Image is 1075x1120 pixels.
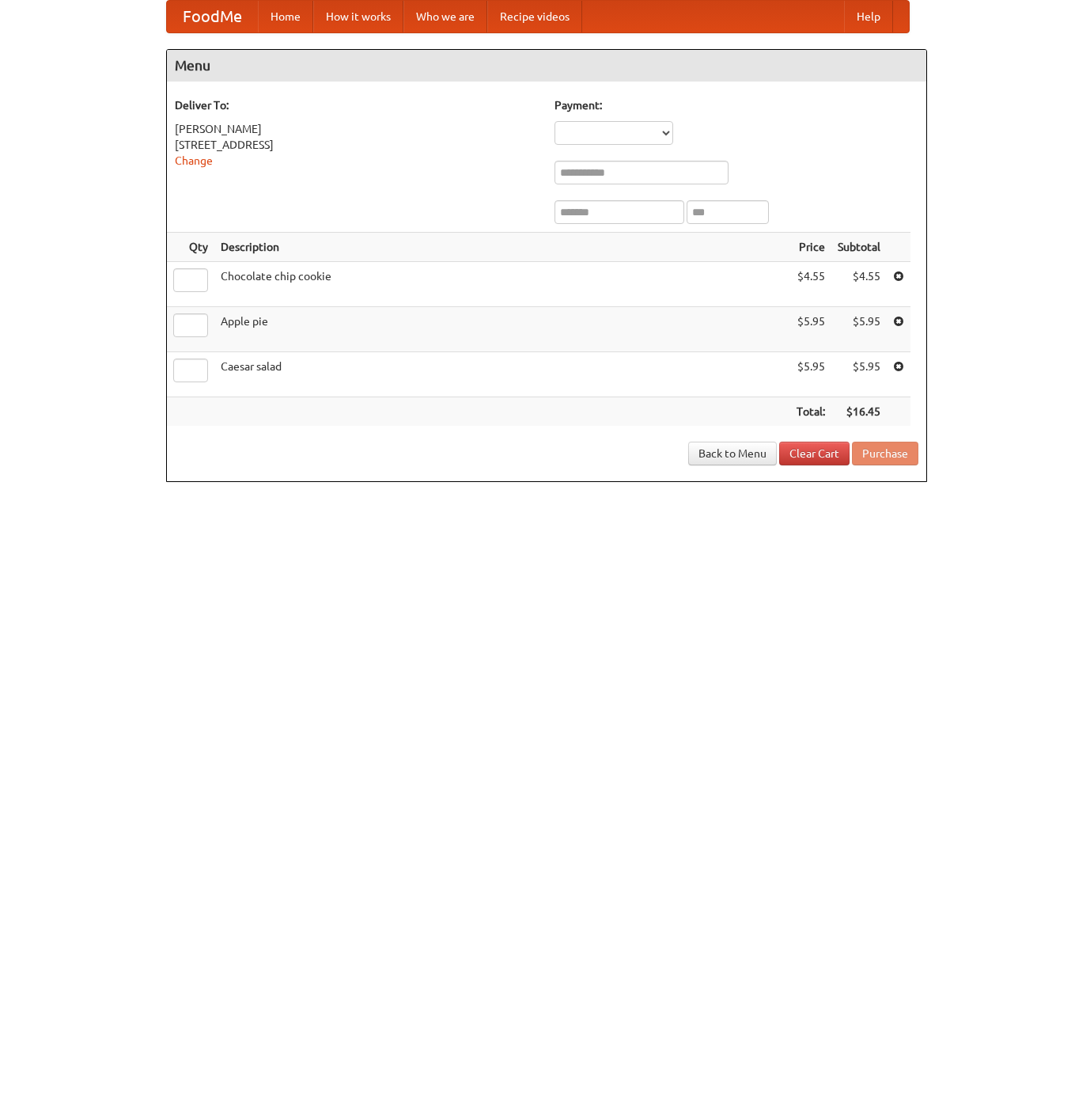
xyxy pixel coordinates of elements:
[167,233,214,262] th: Qty
[487,1,582,32] a: Recipe videos
[790,352,831,397] td: $5.95
[779,442,850,465] a: Clear Cart
[258,1,313,32] a: Home
[167,50,926,82] h4: Menu
[831,352,887,397] td: $5.95
[214,262,790,307] td: Chocolate chip cookie
[790,397,831,427] th: Total:
[214,352,790,397] td: Caesar salad
[175,121,539,137] div: [PERSON_NAME]
[844,1,893,32] a: Help
[790,233,831,262] th: Price
[831,307,887,352] td: $5.95
[831,233,887,262] th: Subtotal
[790,307,831,352] td: $5.95
[790,262,831,307] td: $4.55
[555,97,918,113] h5: Payment:
[214,307,790,352] td: Apple pie
[214,233,790,262] th: Description
[313,1,403,32] a: How it works
[852,442,918,465] button: Purchase
[831,262,887,307] td: $4.55
[831,397,887,427] th: $16.45
[175,97,539,113] h5: Deliver To:
[167,1,258,32] a: FoodMe
[403,1,487,32] a: Who we are
[175,154,213,167] a: Change
[688,442,777,465] a: Back to Menu
[175,137,539,153] div: [STREET_ADDRESS]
